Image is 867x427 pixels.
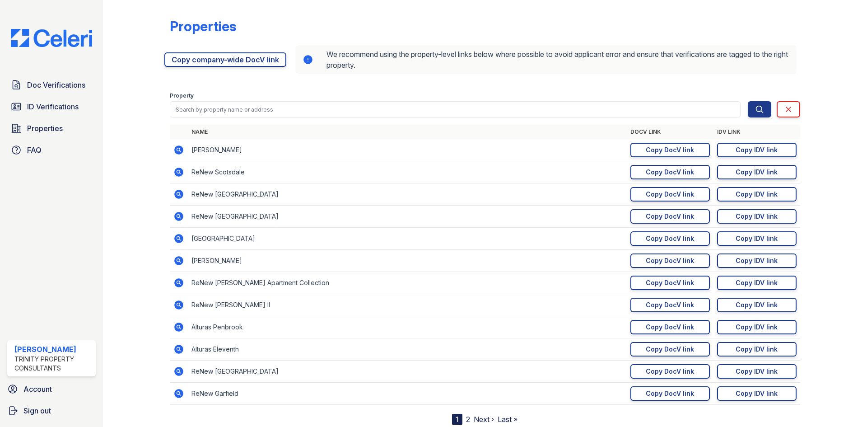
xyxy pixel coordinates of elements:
[717,209,797,224] a: Copy IDV link
[736,345,778,354] div: Copy IDV link
[736,367,778,376] div: Copy IDV link
[736,389,778,398] div: Copy IDV link
[713,125,800,139] th: IDV Link
[188,183,627,206] td: ReNew [GEOGRAPHIC_DATA]
[717,143,797,157] a: Copy IDV link
[188,383,627,405] td: ReNew Garfield
[646,212,694,221] div: Copy DocV link
[717,386,797,401] a: Copy IDV link
[736,168,778,177] div: Copy IDV link
[4,29,99,47] img: CE_Logo_Blue-a8612792a0a2168367f1c8372b55b34899dd931a85d93a1a3d3e32e68fde9ad4.png
[717,231,797,246] a: Copy IDV link
[736,300,778,310] div: Copy IDV link
[736,145,778,155] div: Copy IDV link
[27,80,85,90] span: Doc Verifications
[717,165,797,179] a: Copy IDV link
[188,250,627,272] td: [PERSON_NAME]
[170,101,741,117] input: Search by property name or address
[646,168,694,177] div: Copy DocV link
[7,76,96,94] a: Doc Verifications
[188,338,627,361] td: Alturas Eleventh
[717,342,797,357] a: Copy IDV link
[717,187,797,202] a: Copy IDV link
[736,278,778,287] div: Copy IDV link
[27,123,63,134] span: Properties
[630,165,710,179] a: Copy DocV link
[646,323,694,332] div: Copy DocV link
[14,355,92,373] div: Trinity Property Consultants
[736,256,778,265] div: Copy IDV link
[295,45,797,74] div: We recommend using the property-level links below where possible to avoid applicant error and ens...
[164,52,286,67] a: Copy company-wide DocV link
[717,276,797,290] a: Copy IDV link
[646,256,694,265] div: Copy DocV link
[188,206,627,228] td: ReNew [GEOGRAPHIC_DATA]
[474,415,494,424] a: Next ›
[717,253,797,268] a: Copy IDV link
[630,320,710,334] a: Copy DocV link
[630,386,710,401] a: Copy DocV link
[7,119,96,137] a: Properties
[452,414,462,425] div: 1
[4,380,99,398] a: Account
[188,272,627,294] td: ReNew [PERSON_NAME] Apartment Collection
[630,298,710,312] a: Copy DocV link
[630,231,710,246] a: Copy DocV link
[717,298,797,312] a: Copy IDV link
[646,234,694,243] div: Copy DocV link
[736,323,778,332] div: Copy IDV link
[717,364,797,379] a: Copy IDV link
[630,209,710,224] a: Copy DocV link
[466,415,470,424] a: 2
[717,320,797,334] a: Copy IDV link
[736,212,778,221] div: Copy IDV link
[630,364,710,379] a: Copy DocV link
[646,190,694,199] div: Copy DocV link
[7,141,96,159] a: FAQ
[646,145,694,155] div: Copy DocV link
[630,187,710,202] a: Copy DocV link
[188,161,627,183] td: ReNew Scotsdale
[188,294,627,316] td: ReNew [PERSON_NAME] II
[627,125,713,139] th: DocV Link
[7,98,96,116] a: ID Verifications
[736,234,778,243] div: Copy IDV link
[630,253,710,268] a: Copy DocV link
[170,18,236,34] div: Properties
[27,101,79,112] span: ID Verifications
[646,300,694,310] div: Copy DocV link
[4,402,99,420] a: Sign out
[14,344,92,355] div: [PERSON_NAME]
[646,345,694,354] div: Copy DocV link
[23,405,51,416] span: Sign out
[646,278,694,287] div: Copy DocV link
[630,342,710,357] a: Copy DocV link
[188,316,627,338] td: Alturas Penbrook
[188,228,627,250] td: [GEOGRAPHIC_DATA]
[188,125,627,139] th: Name
[188,139,627,161] td: [PERSON_NAME]
[188,361,627,383] td: ReNew [GEOGRAPHIC_DATA]
[646,389,694,398] div: Copy DocV link
[23,384,52,394] span: Account
[646,367,694,376] div: Copy DocV link
[27,145,42,155] span: FAQ
[630,276,710,290] a: Copy DocV link
[736,190,778,199] div: Copy IDV link
[170,92,194,99] label: Property
[498,415,517,424] a: Last »
[630,143,710,157] a: Copy DocV link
